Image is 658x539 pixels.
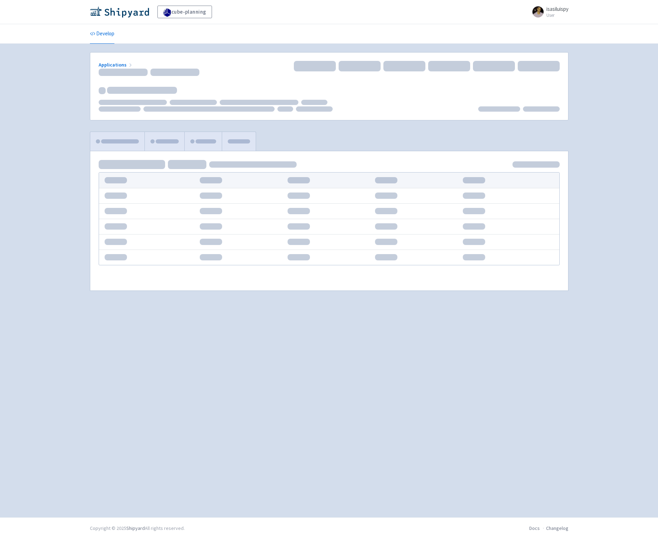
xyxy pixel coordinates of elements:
[99,62,133,68] a: Applications
[90,6,149,17] img: Shipyard logo
[529,525,540,531] a: Docs
[546,525,568,531] a: Changelog
[157,6,212,18] a: cube-planning
[546,6,568,12] span: isasiluispy
[90,24,114,44] a: Develop
[126,525,145,531] a: Shipyard
[90,525,185,532] div: Copyright © 2025 All rights reserved.
[528,6,568,17] a: isasiluispy User
[546,13,568,17] small: User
